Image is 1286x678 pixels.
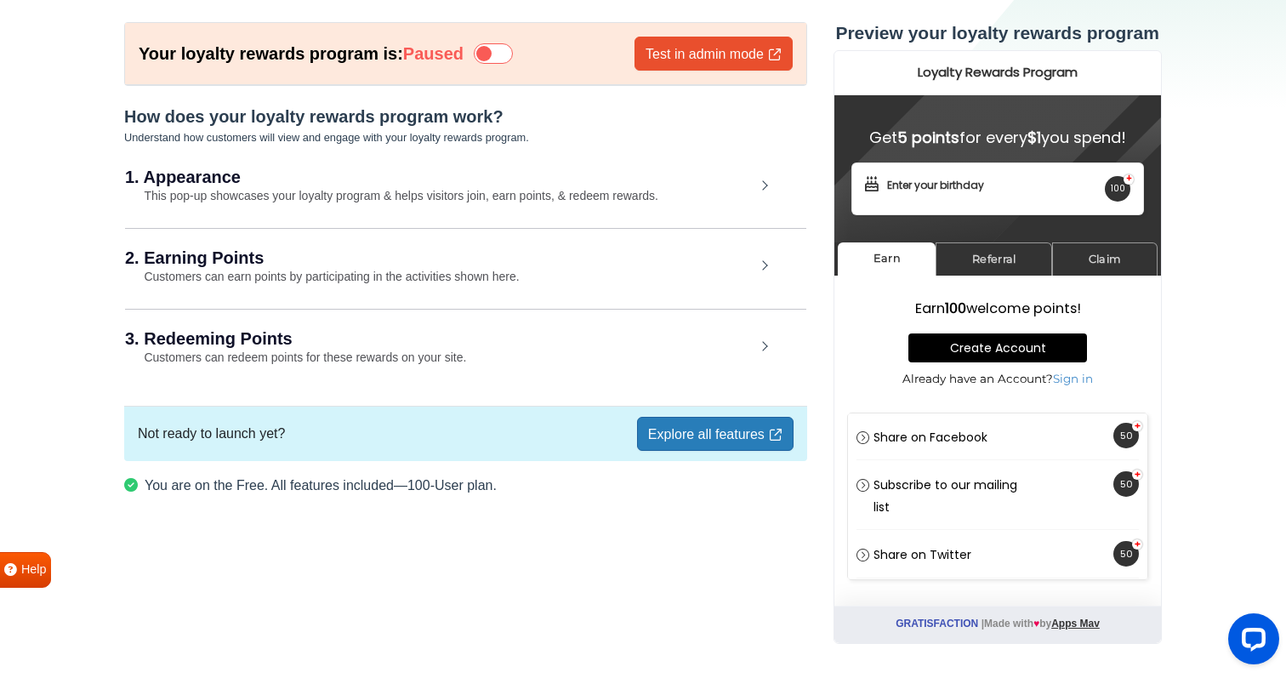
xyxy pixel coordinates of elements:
[111,248,133,268] strong: 100
[125,330,755,347] h2: 3. Redeeming Points
[219,192,324,225] a: Claim
[9,15,319,30] h2: Loyalty Rewards Program
[219,322,259,335] a: Sign in
[125,168,755,185] h2: 1. Appearance
[4,192,102,225] a: Earn
[1,556,327,591] p: Made with by
[403,44,464,63] strong: Paused
[125,189,658,202] small: This pop-up showcases your loyalty program & helps visitors join, earn points, & redeem rewards.
[18,79,310,96] h4: Get for every you spend!
[64,77,126,98] strong: 5 points
[124,106,807,127] h5: How does your loyalty rewards program work?
[21,561,47,579] span: Help
[31,251,298,266] h3: Earn welcome points!
[62,567,145,579] a: Gratisfaction
[834,22,1162,43] h3: Preview your loyalty rewards program
[634,37,793,71] a: Test in admin mode
[138,424,285,444] span: Not ready to launch yet?
[1215,607,1286,678] iframe: LiveChat chat widget
[200,567,206,579] i: ♥
[125,270,520,283] small: Customers can earn points by participating in the activities shown here.
[75,283,253,312] a: Create Account
[124,475,807,496] p: You are on the Free. All features included—100-User plan.
[31,321,298,337] p: Already have an Account?
[124,131,529,144] small: Understand how customers will view and engage with your loyalty rewards program.
[194,77,208,98] strong: $1
[218,567,266,579] a: Apps Mav
[125,350,466,364] small: Customers can redeem points for these rewards on your site.
[637,417,794,451] a: Explore all features
[125,249,755,266] h2: 2. Earning Points
[148,567,151,579] span: |
[102,192,219,225] a: Referral
[139,43,464,64] h6: Your loyalty rewards program is:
